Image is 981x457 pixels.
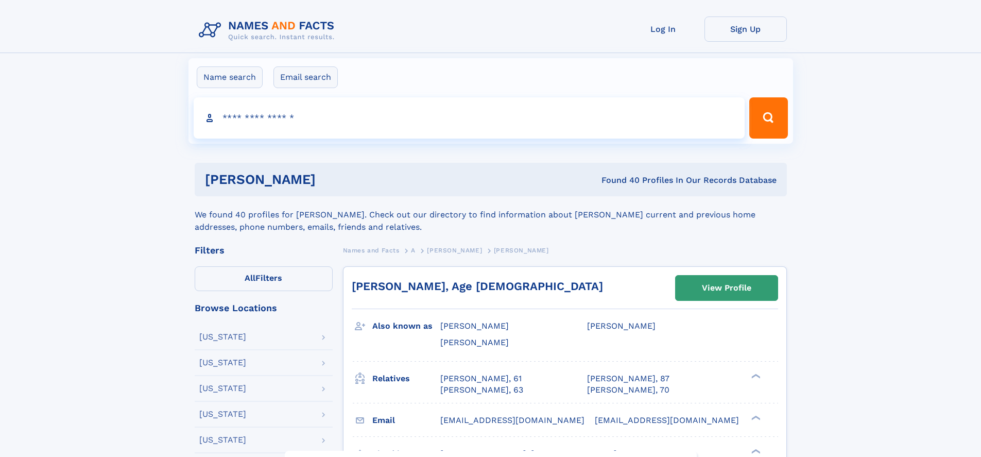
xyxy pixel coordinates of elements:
[199,359,246,367] div: [US_STATE]
[440,384,523,396] a: [PERSON_NAME], 63
[352,280,603,293] a: [PERSON_NAME], Age [DEMOGRAPHIC_DATA]
[749,97,787,139] button: Search Button
[195,196,787,233] div: We found 40 profiles for [PERSON_NAME]. Check out our directory to find information about [PERSON...
[199,384,246,393] div: [US_STATE]
[343,244,400,257] a: Names and Facts
[199,333,246,341] div: [US_STATE]
[440,415,584,425] span: [EMAIL_ADDRESS][DOMAIN_NAME]
[411,247,416,254] span: A
[411,244,416,257] a: A
[199,410,246,418] div: [US_STATE]
[587,321,656,331] span: [PERSON_NAME]
[704,16,787,42] a: Sign Up
[195,266,333,291] label: Filters
[494,247,549,254] span: [PERSON_NAME]
[427,247,482,254] span: [PERSON_NAME]
[372,317,440,335] h3: Also known as
[587,373,669,384] a: [PERSON_NAME], 87
[622,16,704,42] a: Log In
[195,246,333,255] div: Filters
[587,384,669,396] a: [PERSON_NAME], 70
[197,66,263,88] label: Name search
[440,337,509,347] span: [PERSON_NAME]
[595,415,739,425] span: [EMAIL_ADDRESS][DOMAIN_NAME]
[427,244,482,257] a: [PERSON_NAME]
[205,173,459,186] h1: [PERSON_NAME]
[440,373,522,384] a: [PERSON_NAME], 61
[199,436,246,444] div: [US_STATE]
[372,370,440,387] h3: Relatives
[749,373,761,379] div: ❯
[195,303,333,313] div: Browse Locations
[245,273,255,283] span: All
[749,414,761,421] div: ❯
[372,412,440,429] h3: Email
[195,16,343,44] img: Logo Names and Facts
[440,321,509,331] span: [PERSON_NAME]
[702,276,751,300] div: View Profile
[458,175,777,186] div: Found 40 Profiles In Our Records Database
[273,66,338,88] label: Email search
[194,97,745,139] input: search input
[676,276,778,300] a: View Profile
[749,448,761,454] div: ❯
